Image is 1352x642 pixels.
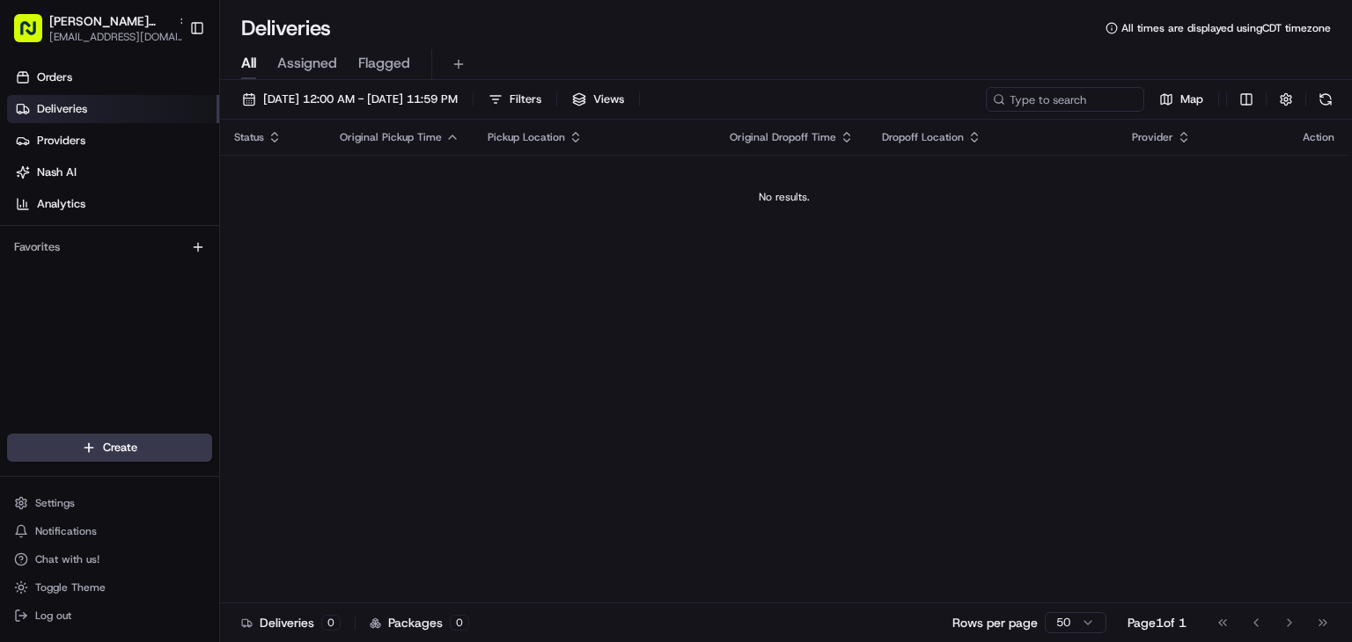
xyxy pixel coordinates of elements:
a: Nash AI [7,158,219,186]
span: Dropoff Location [882,130,964,144]
button: Log out [7,603,212,628]
span: Providers [37,133,85,149]
button: Map [1151,87,1211,112]
a: Providers [7,127,219,155]
div: Packages [370,614,469,631]
button: Create [7,434,212,462]
button: Views [564,87,632,112]
span: Flagged [358,53,410,74]
span: Nash AI [37,164,77,180]
button: [PERSON_NAME][GEOGRAPHIC_DATA][EMAIL_ADDRESS][DOMAIN_NAME] [7,7,182,49]
div: Deliveries [241,614,341,631]
span: Notifications [35,524,97,538]
span: Filters [510,91,541,107]
div: 0 [450,615,469,631]
span: Chat with us! [35,552,99,566]
input: Type to search [986,87,1144,112]
button: [DATE] 12:00 AM - [DATE] 11:59 PM [234,87,466,112]
div: Page 1 of 1 [1128,614,1187,631]
span: Provider [1132,130,1173,144]
span: Original Pickup Time [340,130,442,144]
span: Settings [35,496,75,510]
button: Filters [481,87,549,112]
p: Rows per page [952,614,1038,631]
div: No results. [227,190,1341,204]
div: 0 [321,615,341,631]
span: Assigned [277,53,337,74]
button: [EMAIL_ADDRESS][DOMAIN_NAME] [49,30,190,44]
div: Favorites [7,233,212,261]
button: Refresh [1313,87,1338,112]
span: [DATE] 12:00 AM - [DATE] 11:59 PM [263,91,458,107]
div: Action [1303,130,1334,144]
span: Pickup Location [488,130,565,144]
button: Notifications [7,519,212,544]
span: All times are displayed using CDT timezone [1121,21,1331,35]
button: Toggle Theme [7,575,212,600]
span: Deliveries [37,101,87,117]
button: [PERSON_NAME][GEOGRAPHIC_DATA] [49,12,171,30]
span: Toggle Theme [35,580,106,595]
a: Orders [7,63,219,91]
button: Chat with us! [7,547,212,572]
span: All [241,53,256,74]
a: Analytics [7,190,219,218]
button: Settings [7,491,212,515]
span: Analytics [37,196,85,212]
span: Create [103,440,137,456]
span: Orders [37,69,72,85]
span: Views [593,91,624,107]
h1: Deliveries [241,14,331,42]
span: Map [1180,91,1203,107]
span: Log out [35,609,71,623]
span: Original Dropoff Time [730,130,836,144]
a: Deliveries [7,95,219,123]
span: Status [234,130,264,144]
